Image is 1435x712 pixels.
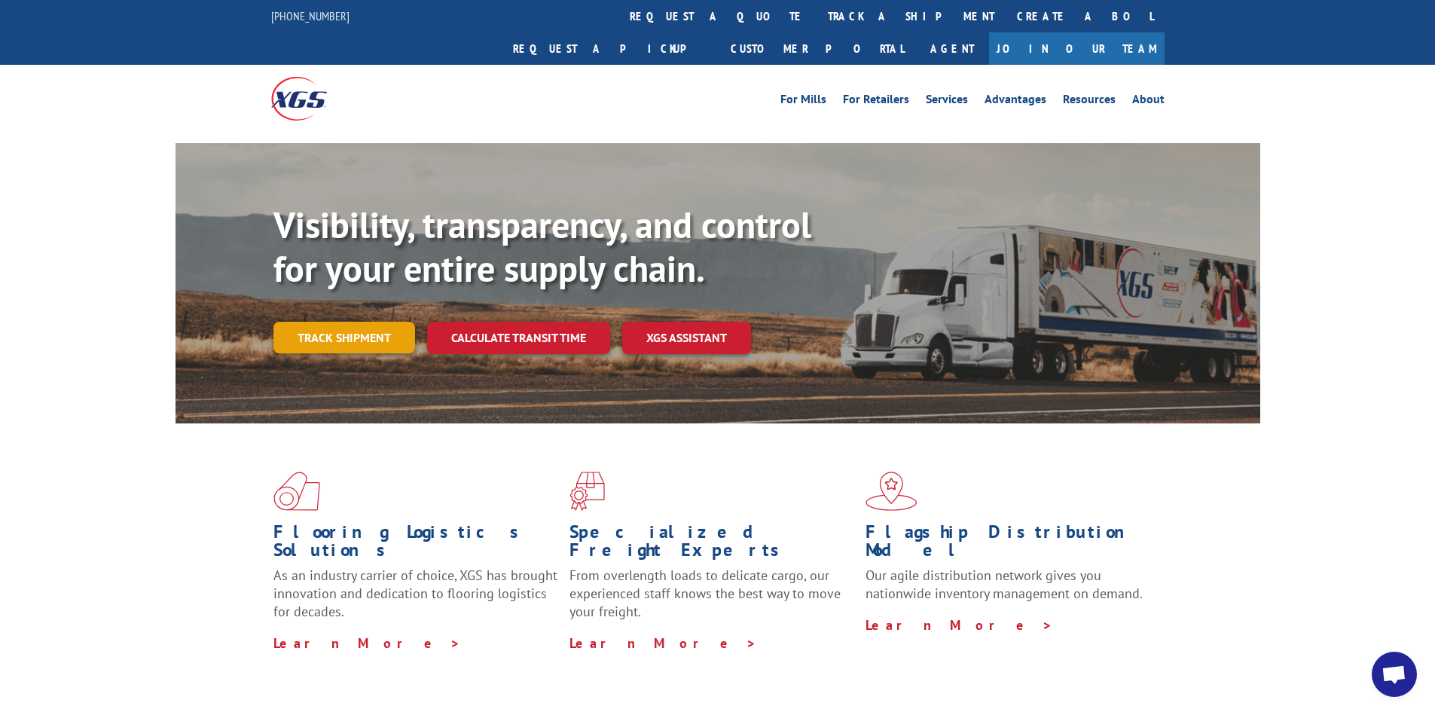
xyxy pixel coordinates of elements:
[273,523,558,567] h1: Flooring Logistics Solutions
[926,93,968,110] a: Services
[1063,93,1116,110] a: Resources
[866,616,1053,634] a: Learn More >
[989,32,1165,65] a: Join Our Team
[569,567,854,634] p: From overlength loads to delicate cargo, our experienced staff knows the best way to move your fr...
[622,322,751,354] a: XGS ASSISTANT
[719,32,915,65] a: Customer Portal
[866,472,917,511] img: xgs-icon-flagship-distribution-model-red
[427,322,610,354] a: Calculate transit time
[866,523,1150,567] h1: Flagship Distribution Model
[273,472,320,511] img: xgs-icon-total-supply-chain-intelligence-red
[273,634,461,652] a: Learn More >
[915,32,989,65] a: Agent
[1372,652,1417,697] div: Open chat
[866,567,1143,602] span: Our agile distribution network gives you nationwide inventory management on demand.
[273,322,415,353] a: Track shipment
[569,634,757,652] a: Learn More >
[273,567,557,620] span: As an industry carrier of choice, XGS has brought innovation and dedication to flooring logistics...
[502,32,719,65] a: Request a pickup
[985,93,1046,110] a: Advantages
[273,201,811,292] b: Visibility, transparency, and control for your entire supply chain.
[271,8,350,23] a: [PHONE_NUMBER]
[843,93,909,110] a: For Retailers
[569,523,854,567] h1: Specialized Freight Experts
[780,93,826,110] a: For Mills
[569,472,605,511] img: xgs-icon-focused-on-flooring-red
[1132,93,1165,110] a: About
